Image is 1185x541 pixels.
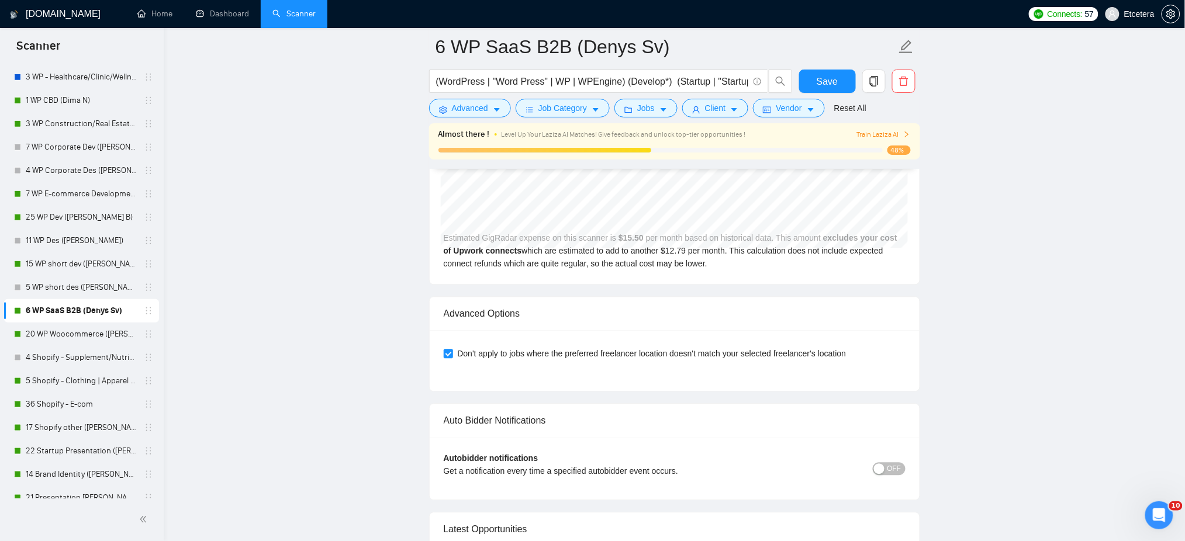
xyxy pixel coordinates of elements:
[144,236,153,245] span: holder
[26,486,137,509] a: 21 Presentation [PERSON_NAME]
[144,376,153,386] span: holder
[26,89,137,112] a: 1 WP CBD (Dima N)
[272,9,316,19] a: searchScanner
[436,32,896,61] input: Scanner name...
[196,9,249,19] a: dashboardDashboard
[769,70,792,93] button: search
[659,105,668,114] span: caret-down
[26,65,137,89] a: 3 WP - Healthcare/Clinic/Wellness/Beauty (Dima N)
[144,96,153,105] span: holder
[438,128,490,141] span: Almost there !
[26,252,137,276] a: 15 WP short dev ([PERSON_NAME] B)
[1085,8,1094,20] span: 57
[763,105,771,114] span: idcard
[26,322,137,346] a: 20 WP Woocommerce ([PERSON_NAME])
[1108,10,1117,18] span: user
[887,462,901,475] span: OFF
[144,330,153,339] span: holder
[26,463,137,486] a: 14 Brand Identity ([PERSON_NAME])
[453,347,851,360] span: Don't apply to jobs where the preferred freelancer location doesn't match your selected freelance...
[1048,8,1083,20] span: Connects:
[436,74,748,89] input: Search Freelance Jobs...
[753,99,824,117] button: idcardVendorcaret-down
[137,9,172,19] a: homeHome
[624,105,633,114] span: folder
[892,70,915,93] button: delete
[26,369,137,393] a: 5 Shopify - Clothing | Apparel Website
[526,105,534,114] span: bars
[439,105,447,114] span: setting
[144,446,153,456] span: holder
[430,100,920,284] div: Estimated GigRadar expense on this scanner is per month based on historical data. This amount whi...
[834,102,866,115] a: Reset All
[856,129,910,140] button: Train Laziza AI
[144,283,153,292] span: holder
[26,136,137,159] a: 7 WP Corporate Dev ([PERSON_NAME] B)
[887,145,911,155] span: 48%
[637,102,655,115] span: Jobs
[493,105,501,114] span: caret-down
[1145,501,1173,529] iframe: Intercom live chat
[26,229,137,252] a: 11 WP Des ([PERSON_NAME])
[144,306,153,315] span: holder
[144,470,153,479] span: holder
[1162,9,1180,19] a: setting
[614,99,678,117] button: folderJobscaret-down
[26,439,137,463] a: 22 Startup Presentation ([PERSON_NAME])
[139,514,151,525] span: double-left
[769,76,792,86] span: search
[893,76,915,86] span: delete
[144,166,153,175] span: holder
[502,130,746,138] span: Level Up Your Laziza AI Matches! Give feedback and unlock top-tier opportunities !
[26,416,137,439] a: 17 Shopify other ([PERSON_NAME])
[899,39,914,54] span: edit
[1169,501,1183,511] span: 10
[1162,5,1180,23] button: setting
[144,119,153,129] span: holder
[26,299,137,322] a: 6 WP SaaS B2B (Denys Sv)
[538,102,587,115] span: Job Category
[26,393,137,416] a: 36 Shopify - E-com
[807,105,815,114] span: caret-down
[862,70,886,93] button: copy
[444,297,906,330] div: Advanced Options
[705,102,726,115] span: Client
[26,159,137,182] a: 4 WP Corporate Des ([PERSON_NAME])
[444,404,906,437] div: Auto Bidder Notifications
[26,276,137,299] a: 5 WP short des ([PERSON_NAME])
[10,5,18,24] img: logo
[144,493,153,502] span: holder
[516,99,610,117] button: barsJob Categorycaret-down
[26,206,137,229] a: 25 WP Dev ([PERSON_NAME] B)
[817,74,838,89] span: Save
[754,78,761,85] span: info-circle
[429,99,511,117] button: settingAdvancedcaret-down
[144,189,153,199] span: holder
[144,423,153,432] span: holder
[692,105,700,114] span: user
[592,105,600,114] span: caret-down
[452,102,488,115] span: Advanced
[144,400,153,409] span: holder
[7,37,70,62] span: Scanner
[682,99,749,117] button: userClientcaret-down
[863,76,885,86] span: copy
[26,346,137,369] a: 4 Shopify - Supplement/Nutrition/Food Website
[26,182,137,206] a: 7 WP E-commerce Development ([PERSON_NAME] B)
[144,72,153,82] span: holder
[799,70,856,93] button: Save
[1034,9,1044,19] img: upwork-logo.png
[144,143,153,152] span: holder
[144,259,153,269] span: holder
[730,105,738,114] span: caret-down
[776,102,801,115] span: Vendor
[444,453,538,463] b: Autobidder notifications
[903,131,910,138] span: right
[444,464,790,477] div: Get a notification every time a specified autobidder event occurs.
[26,112,137,136] a: 3 WP Construction/Real Estate Website Development ([PERSON_NAME] B)
[144,213,153,222] span: holder
[144,353,153,362] span: holder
